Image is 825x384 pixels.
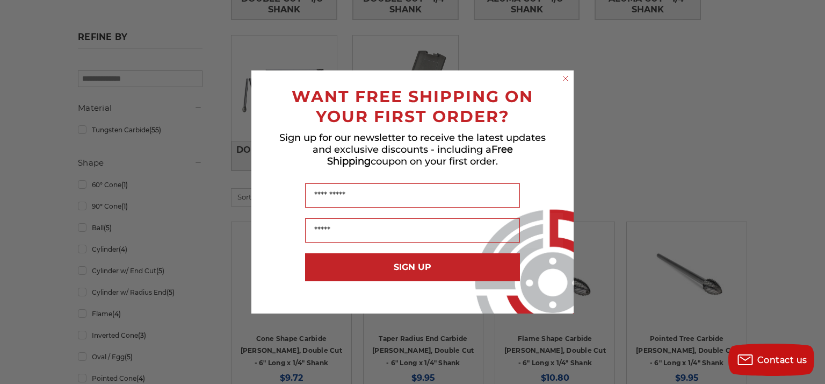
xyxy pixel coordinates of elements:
[305,253,520,281] button: SIGN UP
[560,73,571,84] button: Close dialog
[327,144,513,167] span: Free Shipping
[279,132,546,167] span: Sign up for our newsletter to receive the latest updates and exclusive discounts - including a co...
[757,355,807,365] span: Contact us
[292,87,533,126] span: WANT FREE SHIPPING ON YOUR FIRST ORDER?
[728,344,814,376] button: Contact us
[305,218,520,243] input: Email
